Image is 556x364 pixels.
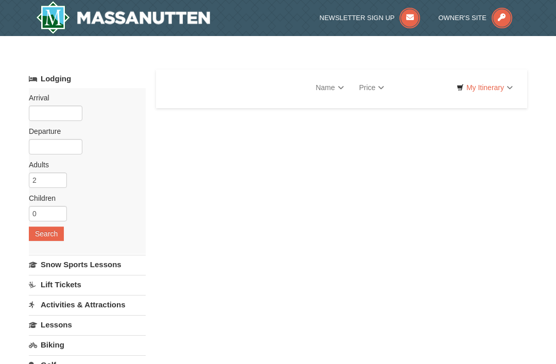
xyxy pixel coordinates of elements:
label: Adults [29,160,138,170]
a: Biking [29,335,146,354]
a: Newsletter Sign Up [320,14,421,22]
label: Children [29,193,138,203]
span: Newsletter Sign Up [320,14,395,22]
a: Name [308,77,351,98]
span: Owner's Site [438,14,486,22]
button: Search [29,227,64,241]
img: Massanutten Resort Logo [36,1,210,34]
a: Snow Sports Lessons [29,255,146,274]
a: Activities & Attractions [29,295,146,314]
a: Massanutten Resort [36,1,210,34]
a: Lodging [29,70,146,88]
a: Lessons [29,315,146,334]
a: My Itinerary [450,80,519,95]
label: Arrival [29,93,138,103]
a: Lift Tickets [29,275,146,294]
a: Owner's Site [438,14,512,22]
a: Price [352,77,392,98]
label: Departure [29,126,138,136]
